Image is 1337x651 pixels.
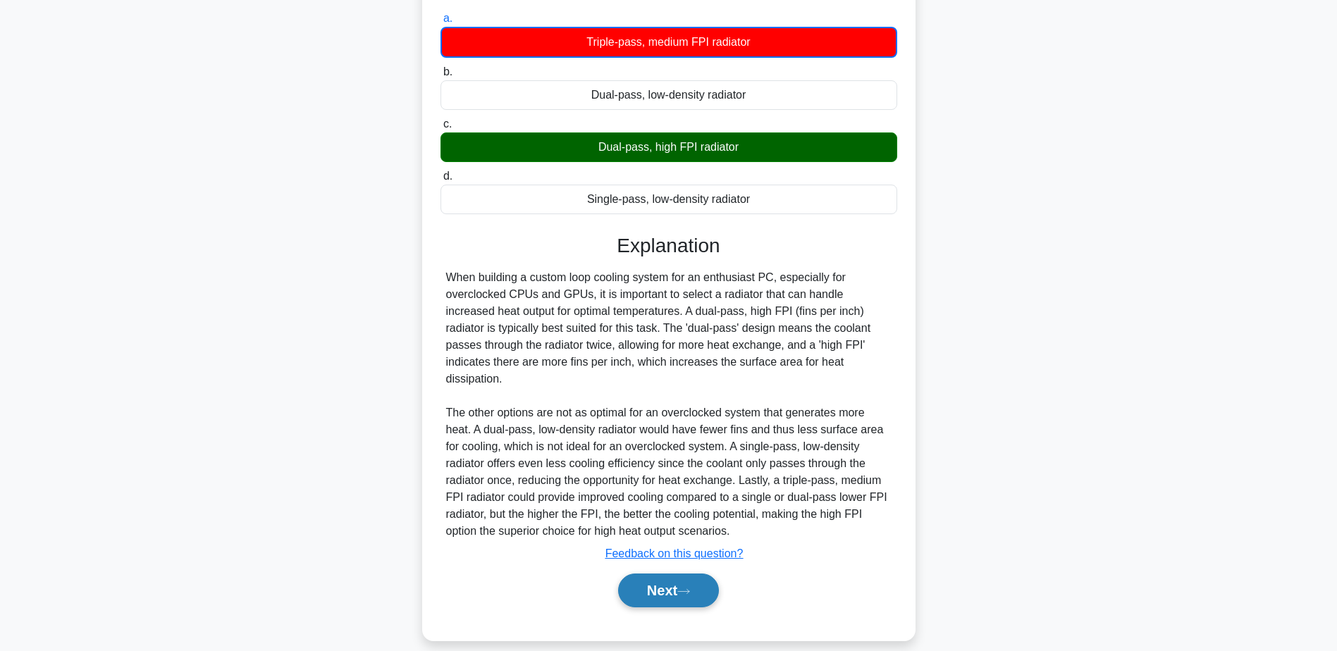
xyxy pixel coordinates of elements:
div: Dual-pass, high FPI radiator [440,132,897,162]
h3: Explanation [449,234,889,258]
div: When building a custom loop cooling system for an enthusiast PC, especially for overclocked CPUs ... [446,269,892,540]
div: Single-pass, low-density radiator [440,185,897,214]
div: Dual-pass, low-density radiator [440,80,897,110]
span: d. [443,170,452,182]
div: Triple-pass, medium FPI radiator [440,27,897,58]
span: a. [443,12,452,24]
span: b. [443,66,452,77]
button: Next [618,573,719,607]
a: Feedback on this question? [605,547,744,559]
span: c. [443,118,452,130]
